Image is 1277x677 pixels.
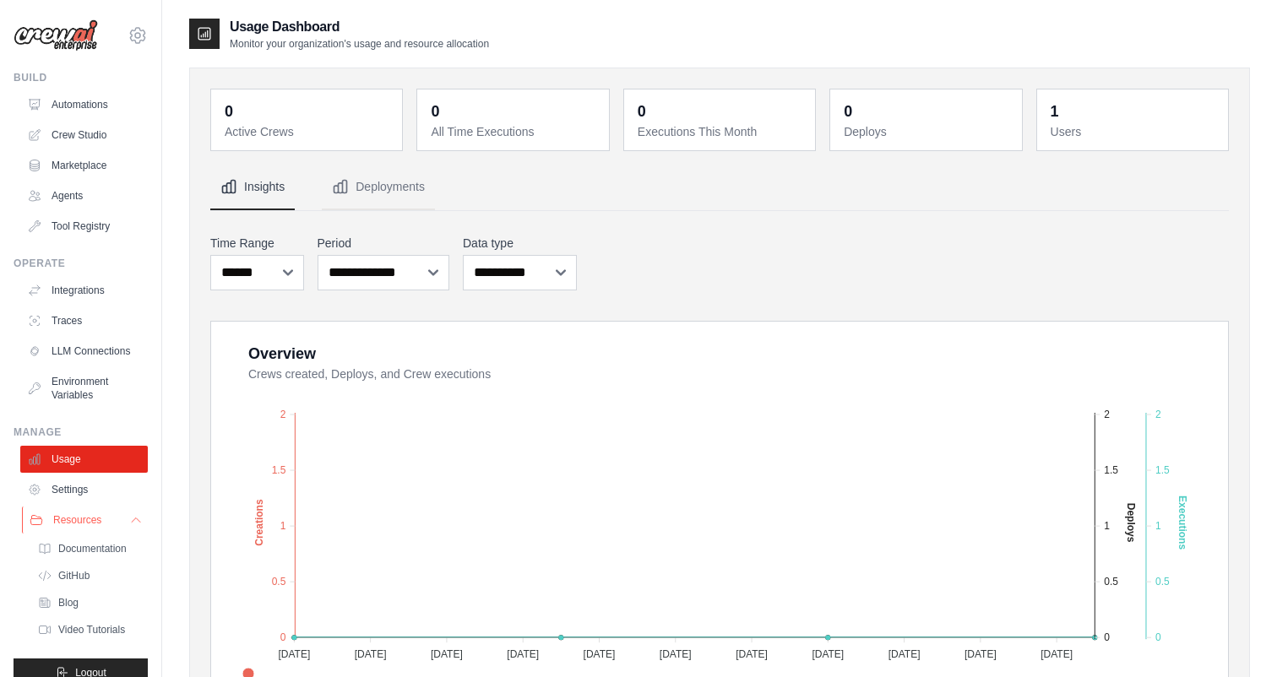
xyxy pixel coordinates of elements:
tspan: 1 [280,520,286,532]
tspan: 1.5 [1104,464,1118,476]
dt: All Time Executions [431,123,598,140]
div: 0 [638,100,646,123]
div: 0 [225,100,233,123]
dt: Users [1051,123,1218,140]
span: Resources [53,513,101,527]
tspan: [DATE] [278,648,310,660]
dt: Executions This Month [638,123,805,140]
a: Tool Registry [20,213,148,240]
button: Deployments [322,165,435,210]
h2: Usage Dashboard [230,17,489,37]
tspan: 0 [280,631,286,643]
span: Video Tutorials [58,623,125,636]
tspan: 0 [1155,631,1161,643]
tspan: 2 [280,409,286,420]
div: 1 [1051,100,1059,123]
a: Marketplace [20,152,148,179]
tspan: 1.5 [1155,464,1170,476]
a: Usage [20,446,148,473]
p: Monitor your organization's usage and resource allocation [230,37,489,51]
text: Deploys [1125,503,1137,543]
div: Manage [14,425,148,439]
a: Integrations [20,277,148,304]
tspan: 0.5 [272,576,286,588]
a: Documentation [30,537,148,561]
span: Documentation [58,542,127,555]
img: Logo [14,19,98,51]
tspan: [DATE] [355,648,387,660]
div: 0 [431,100,439,123]
tspan: [DATE] [812,648,844,660]
tspan: 0.5 [1104,576,1118,588]
a: Environment Variables [20,368,148,409]
dt: Crews created, Deploys, and Crew executions [248,366,1208,382]
label: Time Range [210,235,304,252]
nav: Tabs [210,165,1229,210]
button: Resources [22,506,149,533]
span: Blog [58,596,79,609]
tspan: [DATE] [584,648,616,660]
tspan: 1.5 [272,464,286,476]
tspan: [DATE] [736,648,768,660]
a: Traces [20,307,148,334]
tspan: [DATE] [888,648,921,660]
label: Period [318,235,450,252]
div: Overview [248,342,316,366]
button: Insights [210,165,295,210]
a: Settings [20,476,148,503]
tspan: [DATE] [507,648,539,660]
div: Operate [14,257,148,270]
tspan: [DATE] [660,648,692,660]
div: Build [14,71,148,84]
tspan: 1 [1155,520,1161,532]
tspan: 0 [1104,631,1110,643]
tspan: 2 [1155,409,1161,420]
dt: Deploys [844,123,1011,140]
a: GitHub [30,564,148,588]
a: LLM Connections [20,338,148,365]
tspan: 0.5 [1155,576,1170,588]
a: Blog [30,591,148,615]
tspan: 2 [1104,409,1110,420]
a: Automations [20,91,148,118]
dt: Active Crews [225,123,392,140]
tspan: [DATE] [965,648,997,660]
text: Executions [1176,496,1188,550]
span: GitHub [58,569,90,582]
label: Data type [463,235,577,252]
a: Crew Studio [20,122,148,149]
text: Creations [253,499,265,546]
tspan: [DATE] [431,648,463,660]
div: 0 [844,100,852,123]
tspan: 1 [1104,520,1110,532]
a: Agents [20,182,148,209]
a: Video Tutorials [30,618,148,642]
tspan: [DATE] [1041,648,1073,660]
